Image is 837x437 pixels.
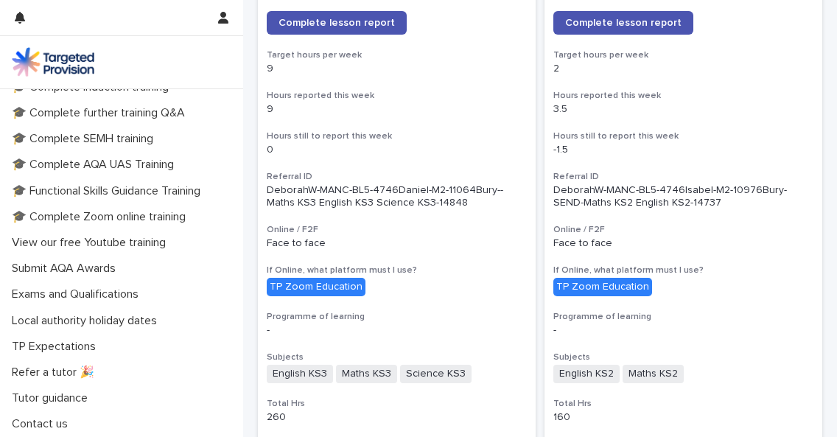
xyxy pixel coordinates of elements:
p: 2 [553,63,813,75]
p: 260 [267,411,527,424]
a: Complete lesson report [267,11,407,35]
h3: Target hours per week [267,49,527,61]
span: Maths KS2 [623,365,684,383]
p: DeborahW-MANC-BL5-4746Isabel-M2-10976Bury-SEND-Maths KS2 English KS2-14737 [553,184,813,209]
p: Contact us [6,417,80,431]
p: 3.5 [553,103,813,116]
span: Science KS3 [400,365,472,383]
h3: Online / F2F [267,224,527,236]
h3: Programme of learning [553,311,813,323]
p: Tutor guidance [6,391,99,405]
h3: Subjects [267,352,527,363]
p: 🎓 Complete further training Q&A [6,106,197,120]
p: - [553,324,813,337]
h3: Online / F2F [553,224,813,236]
p: Face to face [553,237,813,250]
span: English KS2 [553,365,620,383]
p: TP Expectations [6,340,108,354]
div: TP Zoom Education [553,278,652,296]
h3: Hours still to report this week [553,130,813,142]
p: 9 [267,103,527,116]
p: 0 [267,144,527,156]
h3: If Online, what platform must I use? [553,265,813,276]
h3: Referral ID [553,171,813,183]
p: Face to face [267,237,527,250]
h3: If Online, what platform must I use? [267,265,527,276]
h3: Hours still to report this week [267,130,527,142]
h3: Referral ID [267,171,527,183]
p: 160 [553,411,813,424]
span: Complete lesson report [565,18,682,28]
div: TP Zoom Education [267,278,365,296]
p: - [267,324,527,337]
p: Exams and Qualifications [6,287,150,301]
p: Refer a tutor 🎉 [6,366,106,380]
h3: Programme of learning [267,311,527,323]
p: Submit AQA Awards [6,262,127,276]
span: Maths KS3 [336,365,397,383]
p: 🎓 Functional Skills Guidance Training [6,184,212,198]
span: English KS3 [267,365,333,383]
span: Complete lesson report [279,18,395,28]
p: 🎓 Complete AQA UAS Training [6,158,186,172]
h3: Hours reported this week [553,90,813,102]
h3: Total Hrs [267,398,527,410]
img: M5nRWzHhSzIhMunXDL62 [12,47,94,77]
p: View our free Youtube training [6,236,178,250]
h3: Total Hrs [553,398,813,410]
p: -1.5 [553,144,813,156]
p: DeborahW-MANC-BL5-4746Daniel-M2-11064Bury--Maths KS3 English KS3 Science KS3-14848 [267,184,527,209]
p: Local authority holiday dates [6,314,169,328]
p: 🎓 Complete Zoom online training [6,210,197,224]
p: 🎓 Complete SEMH training [6,132,165,146]
a: Complete lesson report [553,11,693,35]
h3: Target hours per week [553,49,813,61]
h3: Subjects [553,352,813,363]
h3: Hours reported this week [267,90,527,102]
p: 9 [267,63,527,75]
